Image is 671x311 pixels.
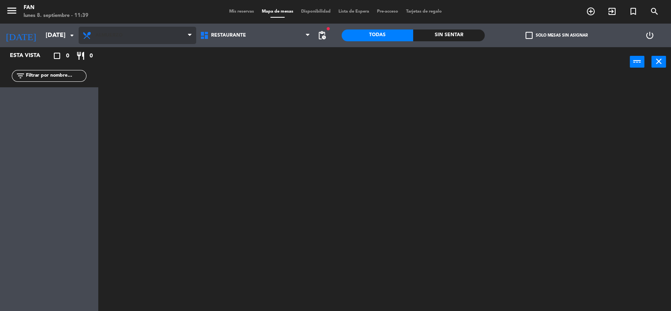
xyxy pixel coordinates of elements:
[335,9,373,14] span: Lista de Espera
[629,7,638,16] i: turned_in_not
[586,7,596,16] i: add_circle_outline
[4,51,57,61] div: Esta vista
[225,9,258,14] span: Mis reservas
[632,57,642,66] i: power_input
[6,5,18,19] button: menu
[90,52,93,61] span: 0
[373,9,402,14] span: Pre-acceso
[297,9,335,14] span: Disponibilidad
[66,52,69,61] span: 0
[525,32,532,39] span: check_box_outline_blank
[76,51,85,61] i: restaurant
[630,56,644,68] button: power_input
[16,71,25,81] i: filter_list
[258,9,297,14] span: Mapa de mesas
[67,31,77,40] i: arrow_drop_down
[326,26,331,31] span: fiber_manual_record
[650,7,659,16] i: search
[525,32,587,39] label: Solo mesas sin asignar
[342,29,413,41] div: Todas
[402,9,446,14] span: Tarjetas de regalo
[6,5,18,17] i: menu
[413,29,485,41] div: Sin sentar
[654,57,664,66] i: close
[52,51,62,61] i: crop_square
[24,4,88,12] div: Fan
[24,12,88,20] div: lunes 8. septiembre - 11:39
[211,33,246,38] span: Restaurante
[317,31,327,40] span: pending_actions
[651,56,666,68] button: close
[96,33,123,38] span: Almuerzo
[25,72,86,80] input: Filtrar por nombre...
[645,31,654,40] i: power_settings_new
[607,7,617,16] i: exit_to_app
